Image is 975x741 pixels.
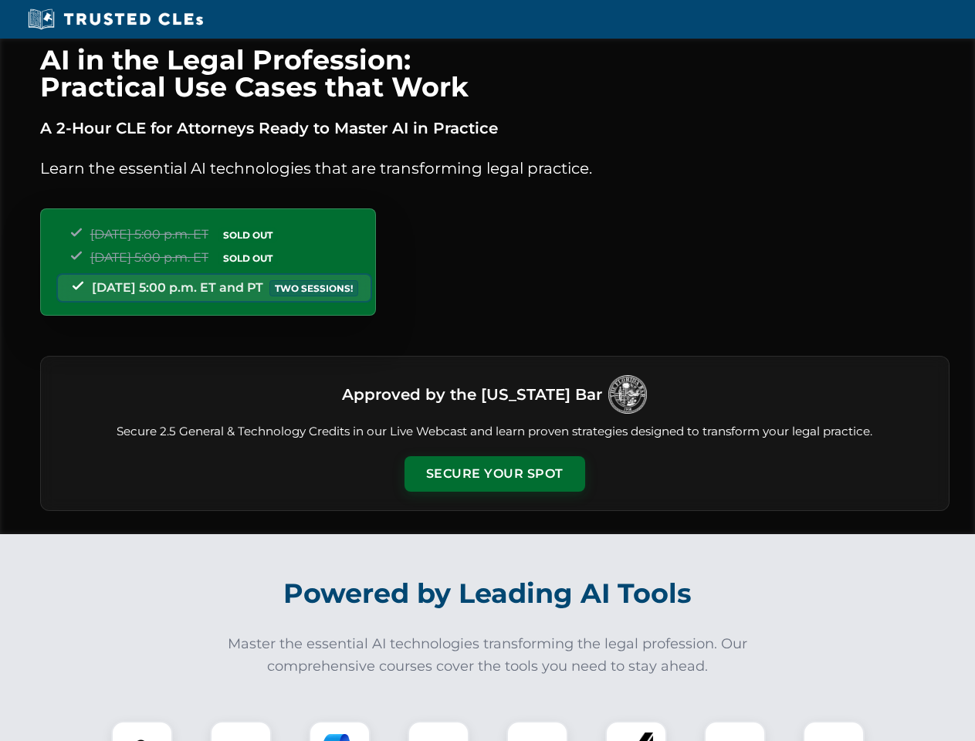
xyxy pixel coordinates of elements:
p: Learn the essential AI technologies that are transforming legal practice. [40,156,950,181]
img: Trusted CLEs [23,8,208,31]
span: [DATE] 5:00 p.m. ET [90,227,208,242]
h2: Powered by Leading AI Tools [60,567,916,621]
p: Master the essential AI technologies transforming the legal profession. Our comprehensive courses... [218,633,758,678]
p: Secure 2.5 General & Technology Credits in our Live Webcast and learn proven strategies designed ... [59,423,930,441]
img: Logo [608,375,647,414]
button: Secure Your Spot [405,456,585,492]
h3: Approved by the [US_STATE] Bar [342,381,602,408]
span: SOLD OUT [218,250,278,266]
p: A 2-Hour CLE for Attorneys Ready to Master AI in Practice [40,116,950,140]
span: [DATE] 5:00 p.m. ET [90,250,208,265]
span: SOLD OUT [218,227,278,243]
h1: AI in the Legal Profession: Practical Use Cases that Work [40,46,950,100]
